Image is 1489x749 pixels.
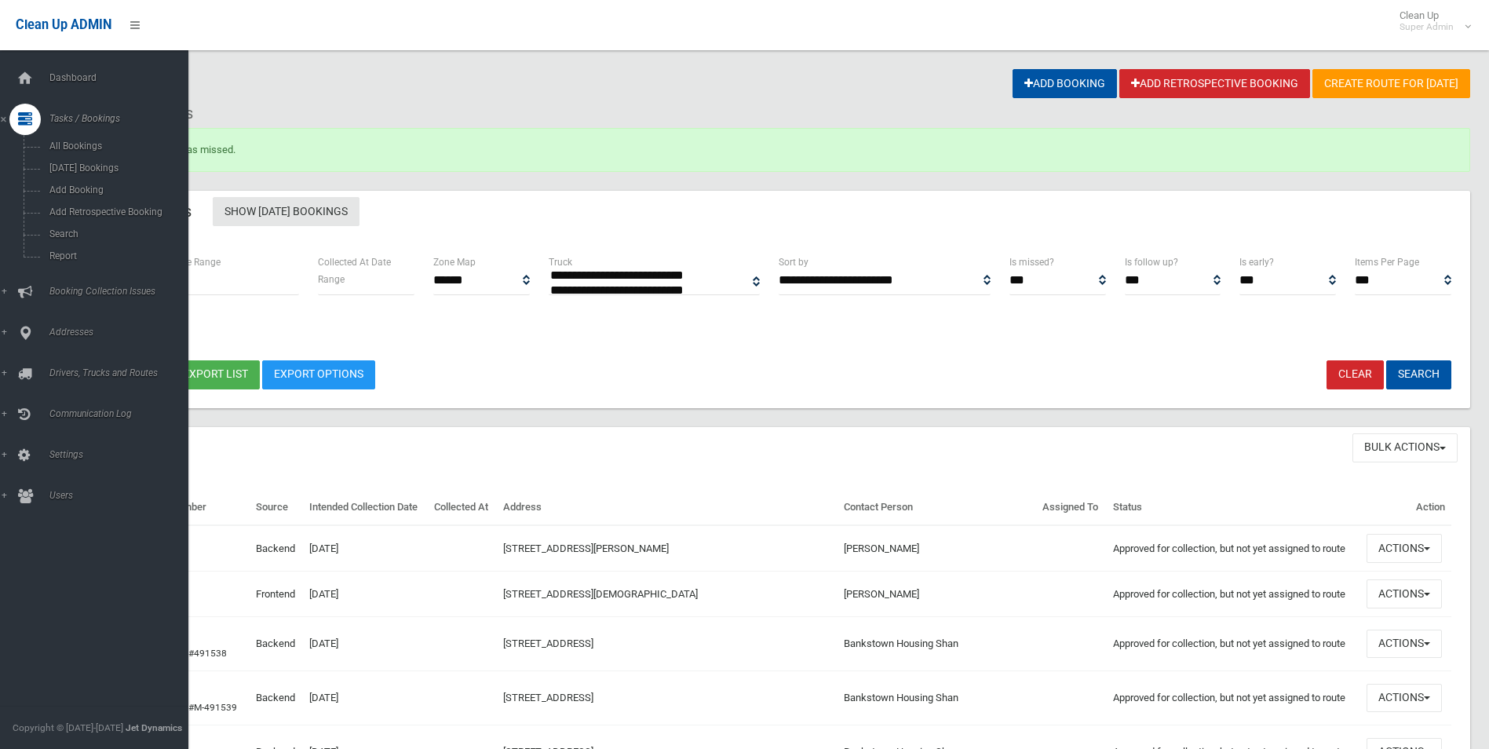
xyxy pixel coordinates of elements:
[838,490,1036,526] th: Contact Person
[1327,360,1384,389] a: Clear
[1107,572,1360,617] td: Approved for collection, but not yet assigned to route
[1107,671,1360,725] td: Approved for collection, but not yet assigned to route
[303,572,428,617] td: [DATE]
[503,588,698,600] a: [STREET_ADDRESS][DEMOGRAPHIC_DATA]
[45,72,200,83] span: Dashboard
[45,367,200,378] span: Drivers, Trucks and Routes
[1013,69,1117,98] a: Add Booking
[1400,21,1454,33] small: Super Admin
[503,543,669,554] a: [STREET_ADDRESS][PERSON_NAME]
[45,449,200,460] span: Settings
[303,671,428,725] td: [DATE]
[250,572,303,617] td: Frontend
[428,490,497,526] th: Collected At
[1352,433,1458,462] button: Bulk Actions
[497,490,837,526] th: Address
[1367,534,1442,563] button: Actions
[13,722,123,733] span: Copyright © [DATE]-[DATE]
[45,327,200,338] span: Addresses
[250,671,303,725] td: Backend
[838,572,1036,617] td: [PERSON_NAME]
[1107,617,1360,671] td: Approved for collection, but not yet assigned to route
[503,638,593,649] a: [STREET_ADDRESS]
[838,617,1036,671] td: Bankstown Housing Shan
[838,671,1036,725] td: Bankstown Housing Shan
[250,525,303,571] td: Backend
[45,163,187,174] span: [DATE] Bookings
[1107,525,1360,571] td: Approved for collection, but not yet assigned to route
[188,702,237,713] a: #M-491539
[1036,490,1107,526] th: Assigned To
[45,185,187,195] span: Add Booking
[1119,69,1310,98] a: Add Retrospective Booking
[1367,579,1442,608] button: Actions
[1367,630,1442,659] button: Actions
[303,617,428,671] td: [DATE]
[262,360,375,389] a: Export Options
[303,525,428,571] td: [DATE]
[45,113,200,124] span: Tasks / Bookings
[45,206,187,217] span: Add Retrospective Booking
[45,408,200,419] span: Communication Log
[1107,490,1360,526] th: Status
[1360,490,1451,526] th: Action
[250,490,303,526] th: Source
[838,525,1036,571] td: [PERSON_NAME]
[45,286,200,297] span: Booking Collection Issues
[549,254,572,271] label: Truck
[45,250,187,261] span: Report
[126,722,182,733] strong: Jet Dynamics
[45,228,187,239] span: Search
[1392,9,1469,33] span: Clean Up
[303,490,428,526] th: Intended Collection Date
[171,360,260,389] button: Export list
[45,490,200,501] span: Users
[16,17,111,32] span: Clean Up ADMIN
[213,197,359,226] a: Show [DATE] Bookings
[1312,69,1470,98] a: Create route for [DATE]
[45,141,187,152] span: All Bookings
[69,128,1470,172] div: Booking marked as missed.
[1367,684,1442,713] button: Actions
[250,617,303,671] td: Backend
[188,648,227,659] a: #491538
[503,692,593,703] a: [STREET_ADDRESS]
[1386,360,1451,389] button: Search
